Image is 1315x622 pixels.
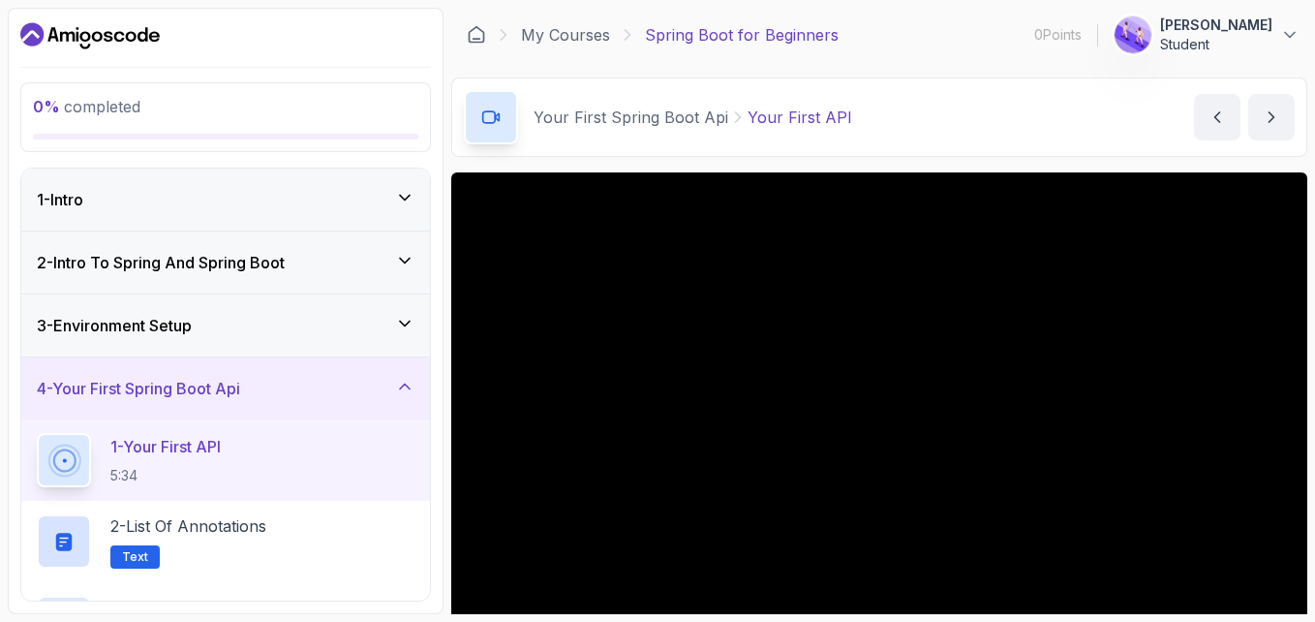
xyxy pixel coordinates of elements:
[20,20,160,51] a: Dashboard
[467,25,486,45] a: Dashboard
[37,433,414,487] button: 1-Your First API5:34
[1114,16,1300,54] button: user profile image[PERSON_NAME]Student
[110,598,336,621] p: 3 - What We Are Going To Build
[1115,16,1151,53] img: user profile image
[1160,16,1272,35] p: [PERSON_NAME]
[110,435,221,458] p: 1 - Your First API
[645,23,839,47] p: Spring Boot for Beginners
[21,169,430,231] button: 1-Intro
[37,377,240,400] h3: 4 - Your First Spring Boot Api
[122,549,148,565] span: Text
[21,358,430,420] button: 4-Your First Spring Boot Api
[1034,25,1082,45] p: 0 Points
[37,514,414,569] button: 2-List of AnnotationsText
[1248,94,1295,140] button: next content
[1160,35,1272,54] p: Student
[37,251,285,274] h3: 2 - Intro To Spring And Spring Boot
[534,106,728,129] p: Your First Spring Boot Api
[37,314,192,337] h3: 3 - Environment Setup
[1194,94,1240,140] button: previous content
[37,188,83,211] h3: 1 - Intro
[110,466,221,485] p: 5:34
[748,106,852,129] p: Your First API
[521,23,610,47] a: My Courses
[33,97,140,116] span: completed
[110,514,266,538] p: 2 - List of Annotations
[33,97,60,116] span: 0 %
[21,232,430,294] button: 2-Intro To Spring And Spring Boot
[21,295,430,357] button: 3-Environment Setup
